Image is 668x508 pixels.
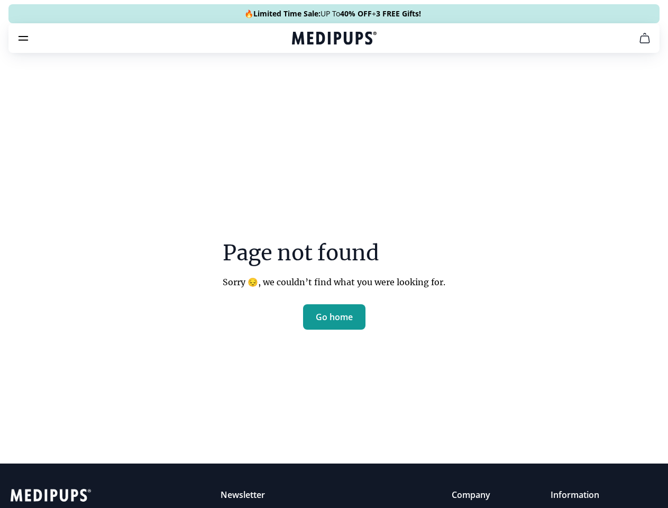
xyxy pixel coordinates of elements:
button: cart [632,25,657,51]
p: Company [452,489,513,501]
span: 🔥 UP To + [244,8,421,19]
p: Sorry 😔, we couldn’t find what you were looking for. [223,277,445,287]
a: Medipups [292,30,377,48]
button: Go home [303,304,365,330]
span: Go home [316,312,353,322]
p: Information [551,489,634,501]
button: burger-menu [17,32,30,44]
p: Newsletter [221,489,380,501]
h3: Page not found [223,238,445,268]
